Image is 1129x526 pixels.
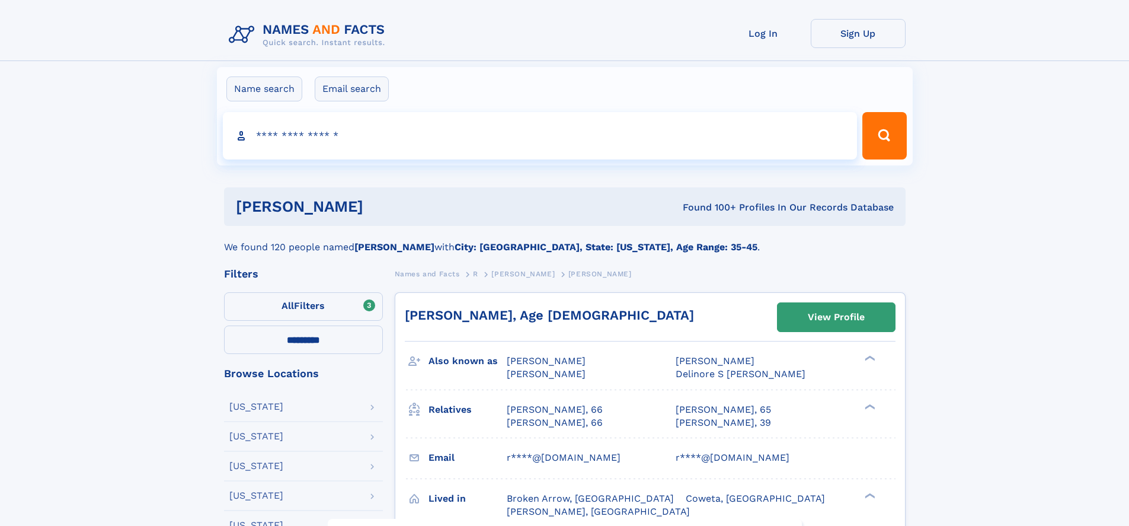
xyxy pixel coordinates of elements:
[491,270,555,278] span: [PERSON_NAME]
[428,489,507,509] h3: Lived in
[676,416,771,429] a: [PERSON_NAME], 39
[229,461,283,471] div: [US_STATE]
[315,76,389,101] label: Email search
[236,199,523,214] h1: [PERSON_NAME]
[224,368,383,379] div: Browse Locations
[428,400,507,420] h3: Relatives
[405,308,694,323] a: [PERSON_NAME], Age [DEMOGRAPHIC_DATA]
[862,112,906,160] button: Search Button
[224,292,383,321] label: Filters
[473,270,478,278] span: R
[686,493,825,504] span: Coweta, [GEOGRAPHIC_DATA]
[716,19,811,48] a: Log In
[224,269,383,279] div: Filters
[491,266,555,281] a: [PERSON_NAME]
[507,403,603,416] a: [PERSON_NAME], 66
[229,402,283,412] div: [US_STATE]
[428,448,507,468] h3: Email
[811,19,906,48] a: Sign Up
[507,416,603,429] a: [PERSON_NAME], 66
[354,241,434,253] b: [PERSON_NAME]
[523,201,894,214] div: Found 100+ Profiles In Our Records Database
[226,76,302,101] label: Name search
[676,355,754,366] span: [PERSON_NAME]
[395,266,460,281] a: Names and Facts
[676,403,771,416] a: [PERSON_NAME], 65
[862,355,876,362] div: ❯
[507,355,586,366] span: [PERSON_NAME]
[507,493,674,504] span: Broken Arrow, [GEOGRAPHIC_DATA]
[676,368,805,380] span: Delinore S [PERSON_NAME]
[455,241,757,253] b: City: [GEOGRAPHIC_DATA], State: [US_STATE], Age Range: 35-45
[507,368,586,380] span: [PERSON_NAME]
[224,226,906,254] div: We found 120 people named with .
[229,491,283,501] div: [US_STATE]
[223,112,858,160] input: search input
[507,506,690,517] span: [PERSON_NAME], [GEOGRAPHIC_DATA]
[229,432,283,441] div: [US_STATE]
[473,266,478,281] a: R
[224,19,395,51] img: Logo Names and Facts
[862,492,876,499] div: ❯
[862,403,876,410] div: ❯
[282,300,294,311] span: All
[568,270,632,278] span: [PERSON_NAME]
[778,303,895,331] a: View Profile
[428,351,507,371] h3: Also known as
[808,304,865,331] div: View Profile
